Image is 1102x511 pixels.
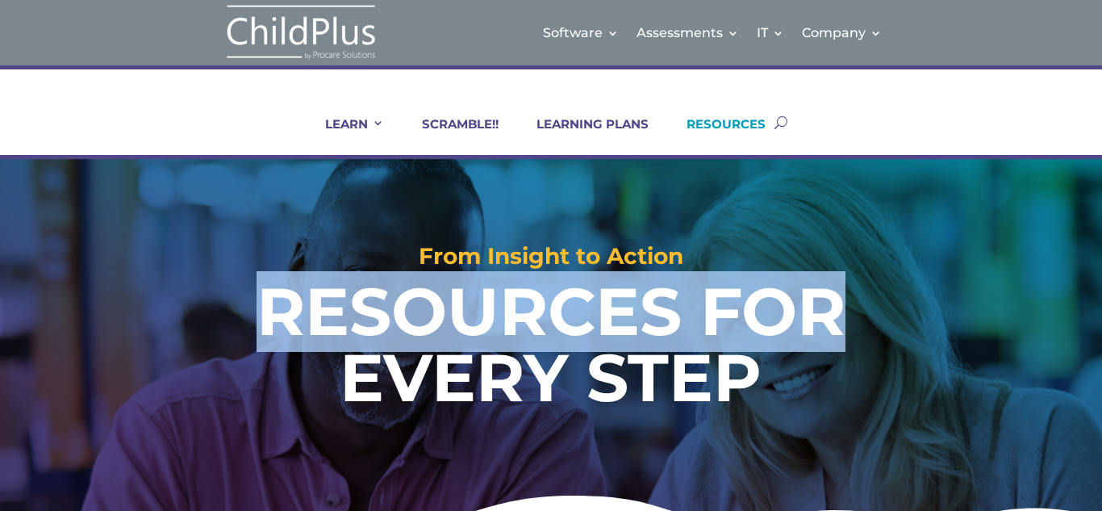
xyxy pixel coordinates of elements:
[402,116,499,155] a: SCRAMBLE!!
[666,116,766,155] a: RESOURCES
[1021,434,1102,511] iframe: Chat Widget
[55,245,1046,275] h2: From Insight to Action
[154,279,948,420] h1: RESOURCES FOR EVERY STEP
[516,116,649,155] a: LEARNING PLANS
[305,116,384,155] a: LEARN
